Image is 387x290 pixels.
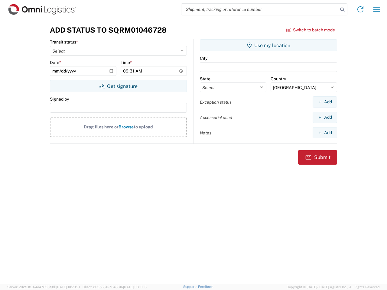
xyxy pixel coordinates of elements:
[271,76,286,82] label: Country
[121,60,132,65] label: Time
[313,96,337,108] button: Add
[50,96,69,102] label: Signed by
[200,115,232,120] label: Accessorial used
[83,285,147,289] span: Client: 2025.18.0-7346316
[200,99,232,105] label: Exception status
[123,285,147,289] span: [DATE] 08:10:16
[183,285,198,288] a: Support
[200,56,207,61] label: City
[298,150,337,165] button: Submit
[7,285,80,289] span: Server: 2025.18.0-4e47823f9d1
[286,25,335,35] button: Switch to batch mode
[50,60,61,65] label: Date
[287,284,380,290] span: Copyright © [DATE]-[DATE] Agistix Inc., All Rights Reserved
[313,127,337,138] button: Add
[313,112,337,123] button: Add
[181,4,338,15] input: Shipment, tracking or reference number
[50,26,167,34] h3: Add Status to SQRM01046728
[134,124,153,129] span: to upload
[200,130,211,136] label: Notes
[198,285,213,288] a: Feedback
[200,76,210,82] label: State
[50,80,187,92] button: Get signature
[119,124,134,129] span: Browse
[50,39,78,45] label: Transit status
[200,39,337,51] button: Use my location
[84,124,119,129] span: Drag files here or
[56,285,80,289] span: [DATE] 10:23:21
